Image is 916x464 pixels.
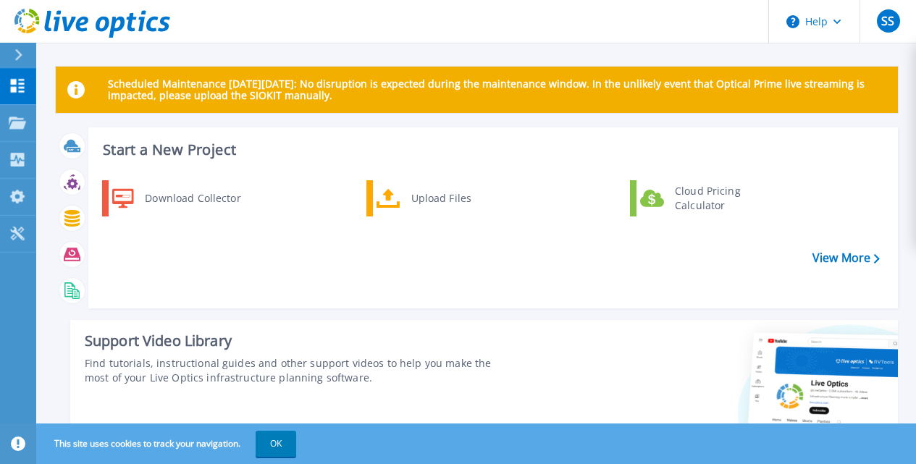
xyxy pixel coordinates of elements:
[881,15,894,27] span: SS
[85,332,515,350] div: Support Video Library
[102,180,251,216] a: Download Collector
[85,356,515,385] div: Find tutorials, instructional guides and other support videos to help you make the most of your L...
[138,184,247,213] div: Download Collector
[630,180,778,216] a: Cloud Pricing Calculator
[812,251,880,265] a: View More
[668,184,775,213] div: Cloud Pricing Calculator
[256,431,296,457] button: OK
[108,78,886,101] p: Scheduled Maintenance [DATE][DATE]: No disruption is expected during the maintenance window. In t...
[40,431,296,457] span: This site uses cookies to track your navigation.
[366,180,515,216] a: Upload Files
[103,142,879,158] h3: Start a New Project
[404,184,511,213] div: Upload Files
